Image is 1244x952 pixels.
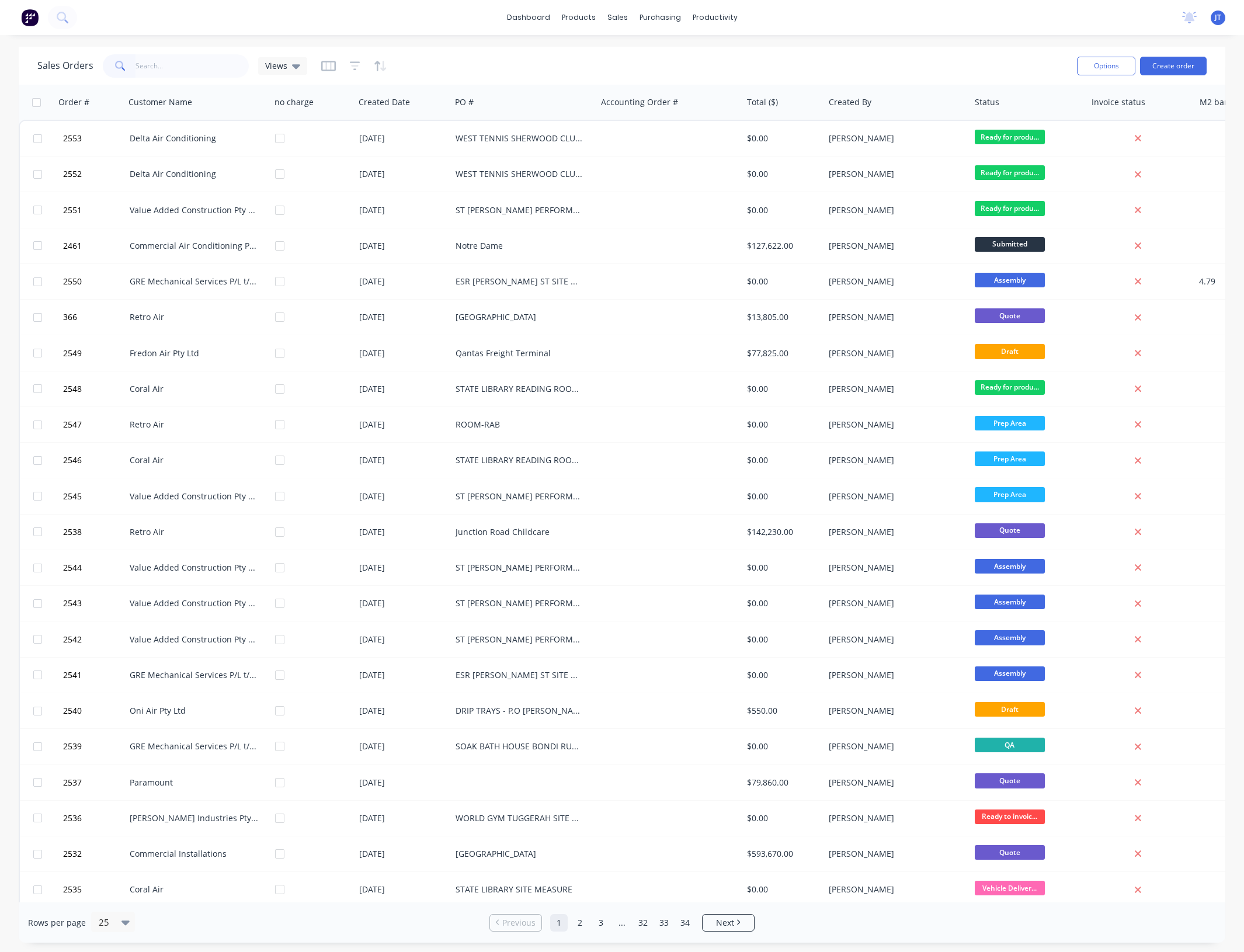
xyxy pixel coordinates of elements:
[60,157,130,192] button: 2552
[829,348,958,359] div: [PERSON_NAME]
[456,669,585,681] div: ESR [PERSON_NAME] ST SITE MEASURES
[60,729,130,764] button: 2539
[571,914,589,932] a: Page 2
[975,809,1045,824] span: Ready to invoic...
[829,96,871,108] div: Created By
[130,634,259,645] div: Value Added Construction Pty Ltd
[359,526,446,538] div: [DATE]
[60,336,130,371] button: 2549
[130,848,259,860] div: Commercial Installations
[456,454,585,466] div: STATE LIBRARY READING ROOM SITE MEASURES LG-1
[63,705,82,717] span: 2540
[60,228,130,263] button: 2461
[747,133,816,144] div: $0.00
[747,741,816,752] div: $0.00
[747,562,816,574] div: $0.00
[501,9,556,26] a: dashboard
[63,634,82,645] span: 2542
[613,914,631,932] a: Jump forward
[975,96,999,108] div: Status
[829,526,958,538] div: [PERSON_NAME]
[60,515,130,550] button: 2538
[747,311,816,323] div: $13,805.00
[58,96,89,108] div: Order #
[975,487,1045,502] span: Prep Area
[975,344,1045,359] span: Draft
[63,348,82,359] span: 2549
[60,479,130,514] button: 2545
[359,276,446,287] div: [DATE]
[63,597,82,609] span: 2543
[130,884,259,895] div: Coral Air
[274,96,314,108] div: no charge
[130,669,259,681] div: GRE Mechanical Services P/L t/a [PERSON_NAME] & [PERSON_NAME]
[975,559,1045,574] span: Assembly
[60,801,130,836] button: 2536
[130,597,259,609] div: Value Added Construction Pty Ltd
[502,917,536,929] span: Previous
[975,738,1045,752] span: QA
[975,308,1045,323] span: Quote
[130,562,259,574] div: Value Added Construction Pty Ltd
[747,454,816,466] div: $0.00
[63,419,82,430] span: 2547
[456,383,585,395] div: STATE LIBRARY READING ROOMS LG2 SITE MEASURES
[63,884,82,895] span: 2535
[829,168,958,180] div: [PERSON_NAME]
[975,773,1045,788] span: Quote
[359,348,446,359] div: [DATE]
[359,491,446,502] div: [DATE]
[829,240,958,252] div: [PERSON_NAME]
[359,884,446,895] div: [DATE]
[130,168,259,180] div: Delta Air Conditioning
[1140,57,1207,75] button: Create order
[130,204,259,216] div: Value Added Construction Pty Ltd
[60,371,130,406] button: 2548
[456,597,585,609] div: ST [PERSON_NAME] PERFORMANCE & TRAINING DWG-300385-VAE-MW-01101 LVL1 RUN A
[130,419,259,430] div: Retro Air
[747,204,816,216] div: $0.00
[829,634,958,645] div: [PERSON_NAME]
[456,276,585,287] div: ESR [PERSON_NAME] ST SITE MEASURES
[975,380,1045,395] span: Ready for produ...
[265,60,287,72] span: Views
[60,300,130,335] button: 366
[747,669,816,681] div: $0.00
[747,419,816,430] div: $0.00
[556,9,602,26] div: products
[456,526,585,538] div: Junction Road Childcare
[456,240,585,252] div: Notre Dame
[1092,96,1145,108] div: Invoice status
[975,130,1045,144] span: Ready for produ...
[130,311,259,323] div: Retro Air
[63,168,82,180] span: 2552
[747,348,816,359] div: $77,825.00
[63,204,82,216] span: 2551
[747,777,816,788] div: $79,860.00
[975,416,1045,430] span: Prep Area
[829,812,958,824] div: [PERSON_NAME]
[60,693,130,728] button: 2540
[747,276,816,287] div: $0.00
[63,526,82,538] span: 2538
[456,884,585,895] div: STATE LIBRARY SITE MEASURE
[829,204,958,216] div: [PERSON_NAME]
[359,419,446,430] div: [DATE]
[63,240,82,252] span: 2461
[829,562,958,574] div: [PERSON_NAME]
[975,702,1045,717] span: Draft
[359,741,446,752] div: [DATE]
[747,526,816,538] div: $142,230.00
[829,705,958,717] div: [PERSON_NAME]
[130,491,259,502] div: Value Added Construction Pty Ltd
[359,634,446,645] div: [DATE]
[747,96,778,108] div: Total ($)
[359,812,446,824] div: [DATE]
[37,60,93,71] h1: Sales Orders
[747,168,816,180] div: $0.00
[130,276,259,287] div: GRE Mechanical Services P/L t/a [PERSON_NAME] & [PERSON_NAME]
[975,237,1045,252] span: Submitted
[829,133,958,144] div: [PERSON_NAME]
[28,917,86,929] span: Rows per page
[655,914,673,932] a: Page 33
